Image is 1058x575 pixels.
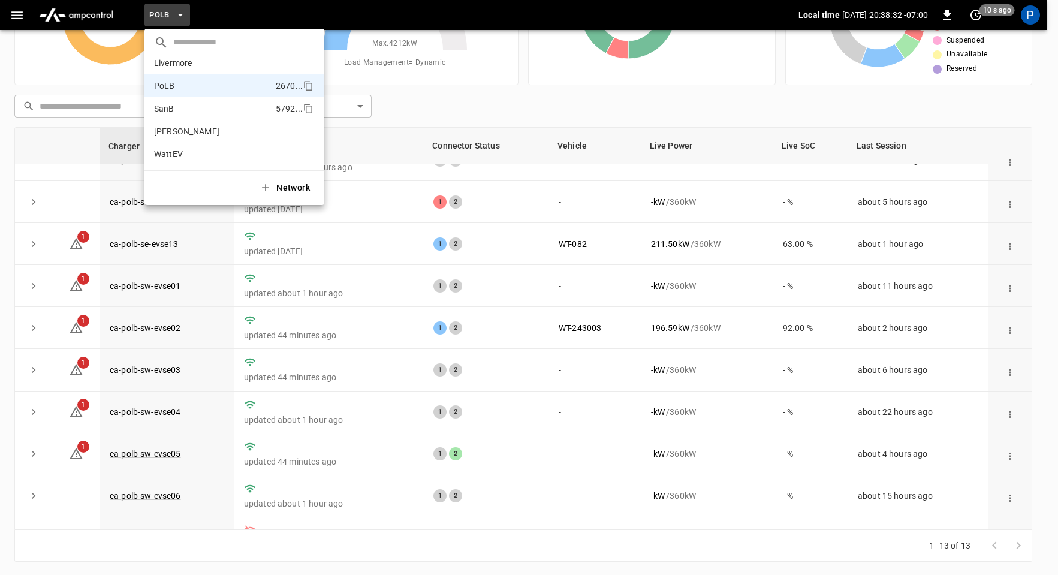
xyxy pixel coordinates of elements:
div: copy [302,79,315,93]
p: Livermore [154,57,192,69]
p: [PERSON_NAME] [154,125,219,137]
p: SanB [154,103,174,115]
p: WattEV [154,148,183,160]
div: copy [302,101,315,116]
p: PoLB [154,80,175,92]
button: Network [252,176,319,200]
